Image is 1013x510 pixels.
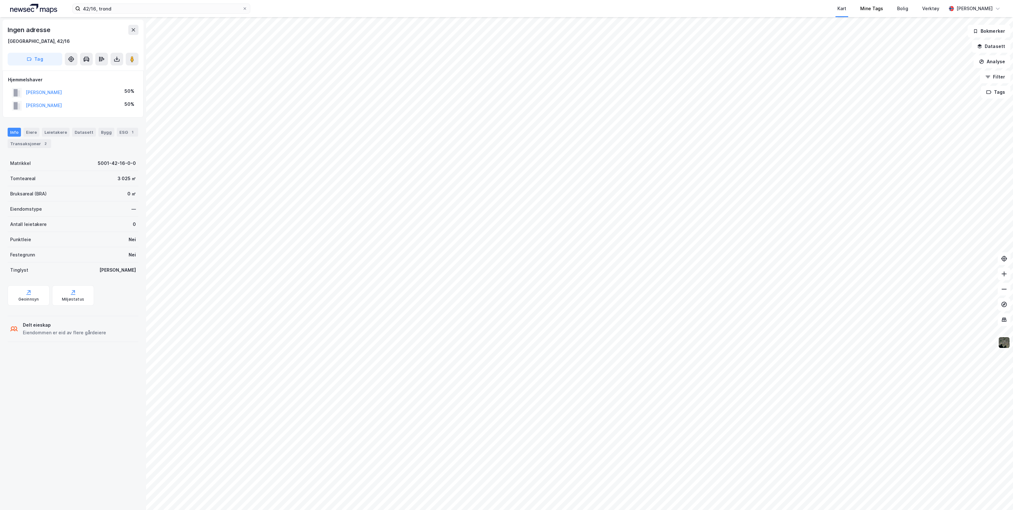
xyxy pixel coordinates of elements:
button: Filter [980,71,1010,83]
div: Bygg [98,128,114,137]
div: Eiere [23,128,39,137]
div: Tomteareal [10,175,36,182]
button: Analyse [974,55,1010,68]
div: Kart [837,5,846,12]
div: Leietakere [42,128,70,137]
button: Bokmerker [968,25,1010,37]
div: Ingen adresse [8,25,51,35]
div: Bruksareal (BRA) [10,190,47,198]
div: Miljøstatus [62,297,84,302]
div: Verktøy [922,5,939,12]
div: Info [8,128,21,137]
div: 50% [124,100,134,108]
div: 1 [129,129,136,135]
div: Nei [129,251,136,259]
div: 50% [124,87,134,95]
div: Matrikkel [10,160,31,167]
input: Søk på adresse, matrikkel, gårdeiere, leietakere eller personer [80,4,242,13]
div: Mine Tags [860,5,883,12]
iframe: Chat Widget [981,479,1013,510]
div: 0 ㎡ [127,190,136,198]
div: Datasett [72,128,96,137]
div: Eiendomstype [10,205,42,213]
div: 5001-42-16-0-0 [98,160,136,167]
div: [GEOGRAPHIC_DATA], 42/16 [8,37,70,45]
div: Eiendommen er eid av flere gårdeiere [23,329,106,337]
div: 2 [42,140,49,147]
div: Tinglyst [10,266,28,274]
div: Transaksjoner [8,139,51,148]
div: 0 [133,221,136,228]
div: Festegrunn [10,251,35,259]
div: Geoinnsyn [18,297,39,302]
button: Datasett [972,40,1010,53]
div: [PERSON_NAME] [956,5,993,12]
div: Hjemmelshaver [8,76,138,84]
div: Punktleie [10,236,31,243]
div: Delt eieskap [23,321,106,329]
div: Nei [129,236,136,243]
img: logo.a4113a55bc3d86da70a041830d287a7e.svg [10,4,57,13]
div: Antall leietakere [10,221,47,228]
div: — [131,205,136,213]
div: ESG [117,128,138,137]
img: 9k= [998,337,1010,349]
button: Tags [981,86,1010,99]
button: Tag [8,53,62,65]
div: 3 025 ㎡ [117,175,136,182]
div: Bolig [897,5,908,12]
div: [PERSON_NAME] [99,266,136,274]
